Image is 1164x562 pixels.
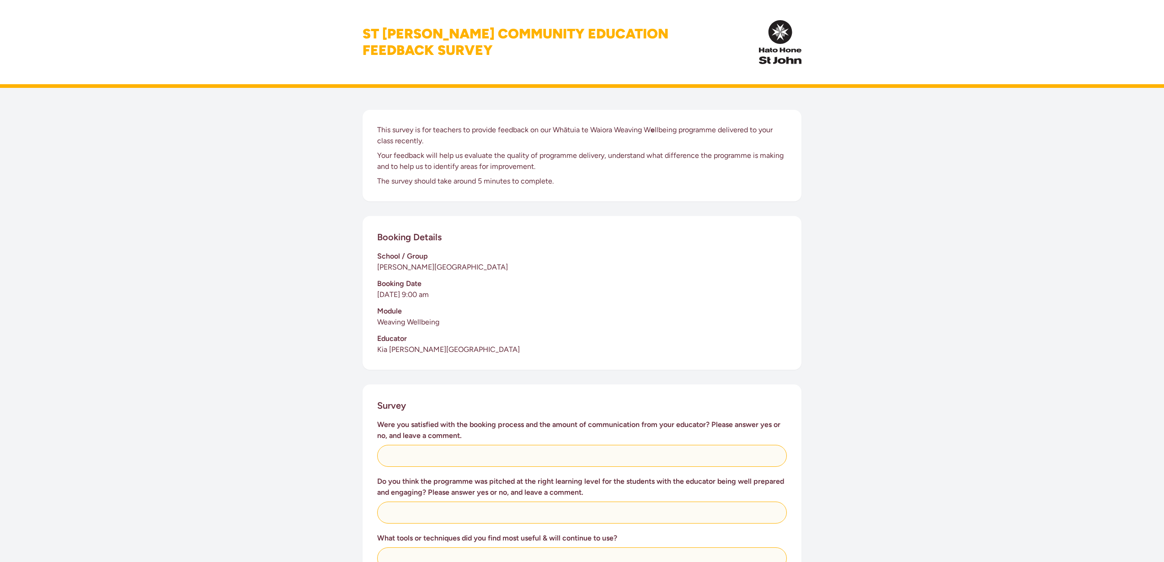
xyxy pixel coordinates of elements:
[363,26,668,59] h1: St [PERSON_NAME] Community Education Feedback Survey
[377,251,787,262] h3: School / Group
[651,125,655,134] strong: e
[377,399,406,412] h2: Survey
[377,289,787,300] p: [DATE] 9:00 am
[377,533,787,544] h3: What tools or techniques did you find most useful & will continue to use?
[377,306,787,317] h3: Module
[377,231,442,243] h2: Booking Details
[377,150,787,172] p: Your feedback will help us evaluate the quality of programme delivery, understand what difference...
[377,419,787,441] h3: Were you satisfied with the booking process and the amount of communication from your educator? P...
[377,124,787,146] p: This survey is for teachers to provide feedback on our Whātuia te Waiora Weaving W llbeing progra...
[377,262,787,273] p: [PERSON_NAME][GEOGRAPHIC_DATA]
[377,278,787,289] h3: Booking Date
[759,20,801,64] img: InPulse
[377,176,787,187] p: The survey should take around 5 minutes to complete.
[377,344,787,355] p: Kia [PERSON_NAME][GEOGRAPHIC_DATA]
[377,317,787,328] p: Weaving Wellbeing
[377,333,787,344] h3: Educator
[377,476,787,498] h3: Do you think the programme was pitched at the right learning level for the students with the educ...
